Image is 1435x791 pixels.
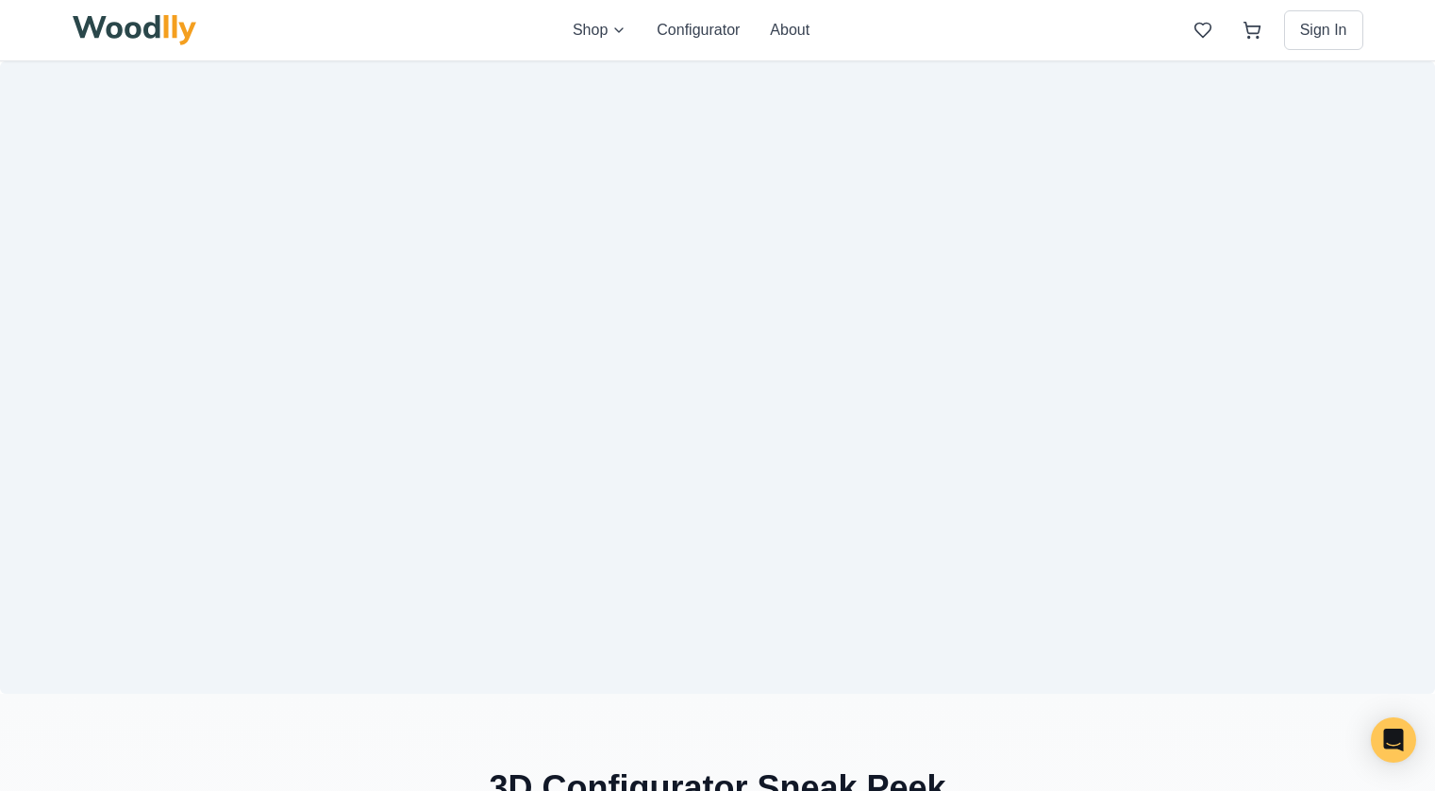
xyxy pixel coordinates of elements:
[73,15,197,45] img: Woodlly
[1284,10,1363,50] button: Sign In
[1371,717,1416,763] div: Open Intercom Messenger
[770,19,809,42] button: About
[573,19,626,42] button: Shop
[657,19,740,42] button: Configurator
